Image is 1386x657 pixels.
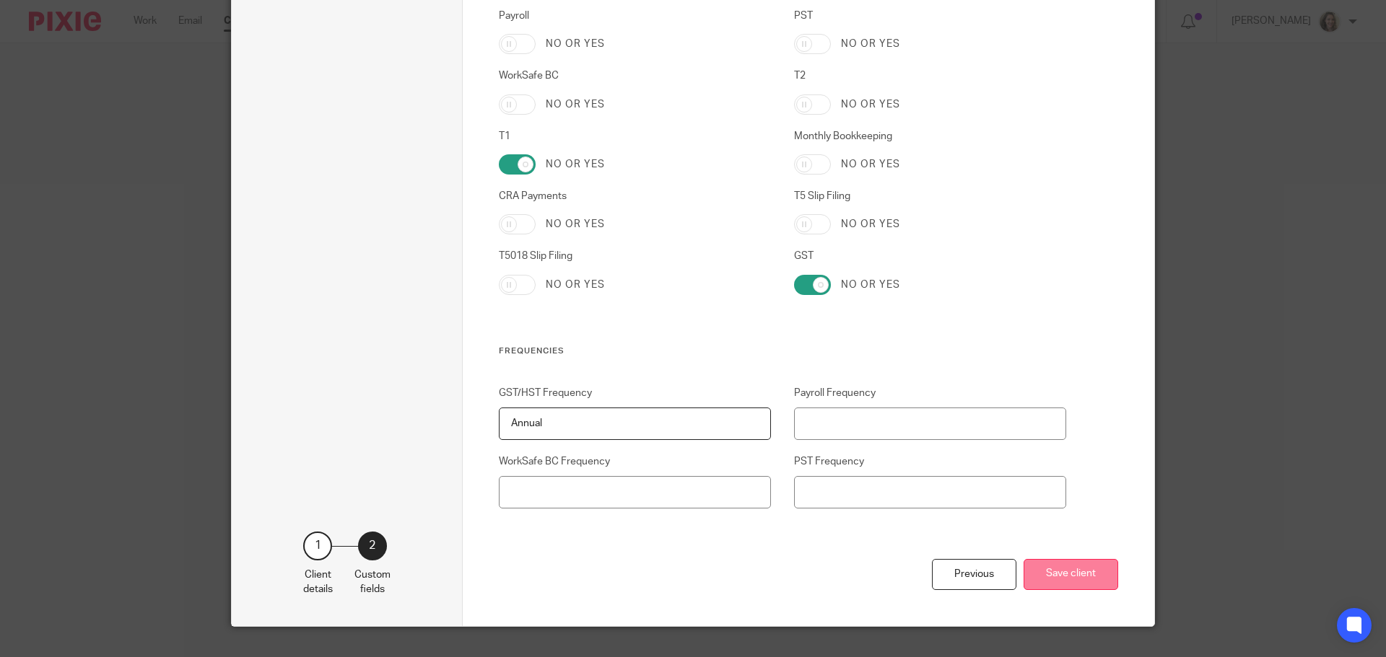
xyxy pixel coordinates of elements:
label: No or yes [546,37,605,51]
label: Payroll [499,9,772,23]
label: GST [794,249,1067,263]
label: WorkSafe BC [499,69,772,83]
label: No or yes [546,278,605,292]
label: No or yes [546,97,605,112]
div: 1 [303,532,332,560]
div: Previous [932,559,1016,590]
label: No or yes [546,157,605,172]
p: Custom fields [354,568,391,597]
label: No or yes [546,217,605,232]
label: PST [794,9,1067,23]
button: Save client [1024,559,1118,590]
label: CRA Payments [499,189,772,203]
div: 2 [358,532,387,560]
label: Monthly Bookkeeping [794,129,1067,144]
p: Client details [303,568,333,597]
label: No or yes [841,97,900,112]
label: No or yes [841,278,900,292]
label: GST/HST Frequency [499,386,772,400]
label: T2 [794,69,1067,83]
h3: Frequencies [499,345,1067,357]
label: No or yes [841,157,900,172]
label: WorkSafe BC Frequency [499,454,772,469]
label: T1 [499,129,772,144]
label: Payroll Frequency [794,386,1067,400]
label: T5018 Slip Filing [499,249,772,263]
label: T5 Slip Filing [794,189,1067,203]
label: No or yes [841,217,900,232]
label: No or yes [841,37,900,51]
label: PST Frequency [794,454,1067,469]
